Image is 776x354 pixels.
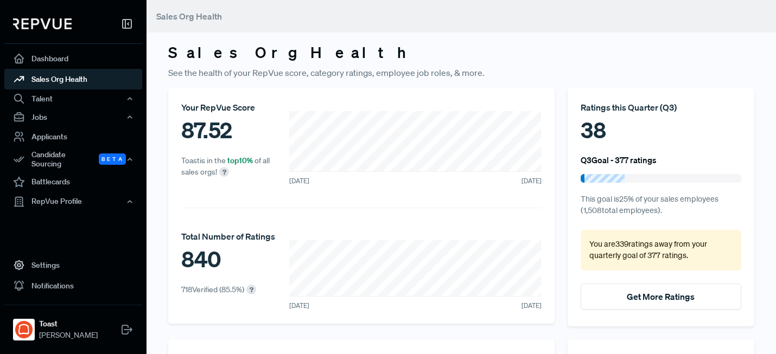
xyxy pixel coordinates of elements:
[4,192,142,211] button: RepVue Profile
[181,101,285,114] div: Your RepVue Score
[581,114,741,146] div: 38
[4,172,142,192] a: Battlecards
[168,43,754,62] h3: Sales Org Health
[589,239,733,262] p: You are 339 ratings away from your quarterly goal of 377 ratings .
[39,330,98,341] span: [PERSON_NAME]
[4,275,142,296] a: Notifications
[181,284,244,295] p: 718 Verified ( 85.5 %)
[289,301,309,311] span: [DATE]
[181,243,275,275] div: 840
[39,318,98,330] strong: Toast
[99,153,126,165] span: Beta
[219,167,229,177] div: ?
[246,285,256,294] div: ?
[581,284,741,310] button: Get More Ratings
[4,147,142,172] button: Candidate Sourcing Beta
[15,321,33,338] img: Toast
[4,255,142,275] a: Settings
[168,66,754,79] p: See the health of your RepVue score, category ratings, employee job roles, & more.
[581,101,741,114] div: Ratings this Quarter ( Q3 )
[13,18,72,29] img: RepVue
[289,176,309,186] span: [DATE]
[4,69,142,89] a: Sales Org Health
[156,11,222,22] span: Sales Org Health
[521,176,542,186] span: [DATE]
[4,147,142,172] div: Candidate Sourcing
[227,156,253,165] span: top 10 %
[4,305,142,345] a: ToastToast[PERSON_NAME]
[4,89,142,108] button: Talent
[4,48,142,69] a: Dashboard
[181,114,285,146] div: 87.52
[4,126,142,147] a: Applicants
[581,194,741,217] p: This goal is 25 % of your sales employees ( 1,508 total employees).
[181,230,275,243] div: Total Number of Ratings
[181,156,270,177] span: Toast is in the of all sales orgs!
[4,108,142,126] button: Jobs
[581,155,657,165] h6: Q3 Goal - 377 ratings
[521,301,542,311] span: [DATE]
